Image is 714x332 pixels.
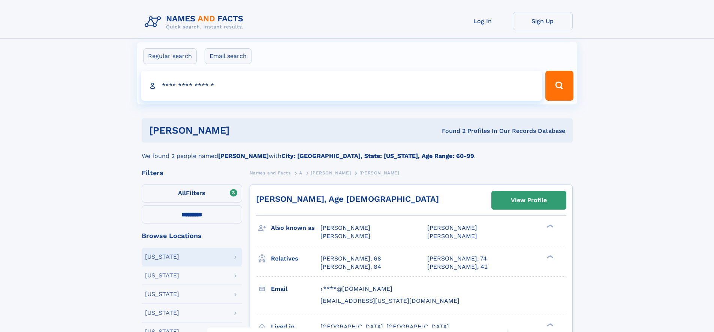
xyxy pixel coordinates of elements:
div: ❯ [545,254,554,259]
div: Filters [142,170,242,176]
a: Log In [453,12,513,30]
a: A [299,168,302,177]
b: City: [GEOGRAPHIC_DATA], State: [US_STATE], Age Range: 60-99 [281,152,474,159]
button: Search Button [545,71,573,101]
span: [PERSON_NAME] [311,170,351,176]
span: [GEOGRAPHIC_DATA], [GEOGRAPHIC_DATA] [320,323,449,330]
a: [PERSON_NAME], 68 [320,255,381,263]
a: [PERSON_NAME], 42 [427,263,488,271]
label: Regular search [143,48,197,64]
span: [PERSON_NAME] [320,232,370,240]
div: [US_STATE] [145,254,179,260]
a: [PERSON_NAME], 84 [320,263,381,271]
span: [PERSON_NAME] [427,232,477,240]
span: All [178,189,186,197]
div: [US_STATE] [145,272,179,278]
a: [PERSON_NAME], 74 [427,255,487,263]
a: Names and Facts [250,168,291,177]
span: A [299,170,302,176]
span: [PERSON_NAME] [359,170,400,176]
div: [US_STATE] [145,291,179,297]
h3: Also known as [271,222,320,234]
a: [PERSON_NAME], Age [DEMOGRAPHIC_DATA] [256,194,439,204]
h1: [PERSON_NAME] [149,126,336,135]
span: [EMAIL_ADDRESS][US_STATE][DOMAIN_NAME] [320,297,460,304]
h3: Relatives [271,252,320,265]
img: Logo Names and Facts [142,12,250,32]
span: [PERSON_NAME] [427,224,477,231]
a: [PERSON_NAME] [311,168,351,177]
div: [US_STATE] [145,310,179,316]
span: [PERSON_NAME] [320,224,370,231]
div: We found 2 people named with . [142,143,573,161]
a: View Profile [492,191,566,209]
div: Found 2 Profiles In Our Records Database [336,127,565,135]
div: View Profile [511,192,547,209]
h3: Email [271,283,320,295]
label: Email search [205,48,251,64]
div: ❯ [545,322,554,327]
div: ❯ [545,224,554,229]
a: Sign Up [513,12,573,30]
input: search input [141,71,542,101]
label: Filters [142,185,242,202]
div: Browse Locations [142,232,242,239]
b: [PERSON_NAME] [218,152,269,159]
